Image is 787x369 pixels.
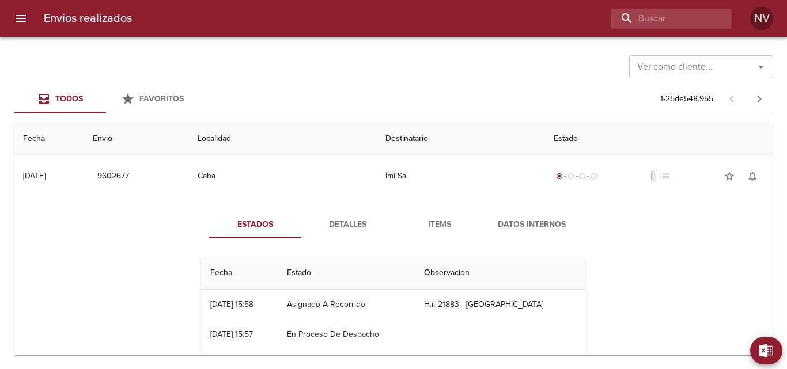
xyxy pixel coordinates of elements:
p: 1 - 25 de 548.955 [660,93,713,105]
td: Caba [188,155,376,197]
button: Exportar Excel [750,337,782,364]
th: Fecha [201,257,278,290]
div: [DATE] 15:58 [210,299,253,309]
span: No tiene documentos adjuntos [648,170,659,182]
button: 9602677 [93,166,134,187]
div: Abrir información de usuario [750,7,773,30]
th: Fecha [14,123,84,155]
div: Tabs Envios [14,85,198,113]
span: Detalles [308,218,387,232]
button: Activar notificaciones [741,165,764,188]
button: Agregar a favoritos [718,165,741,188]
th: Destinatario [376,123,544,155]
div: [DATE] [23,171,46,181]
td: Asignado A Recorrido [278,290,415,319]
span: radio_button_unchecked [579,173,586,180]
div: [DATE] 15:57 [210,329,253,339]
th: Localidad [188,123,376,155]
span: Pagina anterior [718,93,746,104]
div: NV [750,7,773,30]
th: Envio [84,123,188,155]
span: notifications_none [747,170,758,182]
td: En Proceso De Despacho [278,319,415,349]
span: star_border [724,170,735,182]
th: Estado [278,257,415,290]
span: Estados [216,218,294,232]
span: Pagina siguiente [746,85,773,113]
h6: Envios realizados [44,9,132,28]
span: Favoritos [139,94,184,104]
span: No tiene pedido asociado [659,170,671,182]
th: Observacion [415,257,586,290]
button: menu [7,5,35,32]
div: Tabs detalle de guia [209,211,578,238]
td: Imi Sa [376,155,544,197]
td: H.r. 21883 - [GEOGRAPHIC_DATA] [415,290,586,319]
span: Datos Internos [493,218,571,232]
span: radio_button_unchecked [567,173,574,180]
div: Generado [554,170,600,182]
span: 9602677 [97,169,129,184]
span: radio_button_checked [556,173,563,180]
input: buscar [611,9,712,29]
span: Todos [55,94,83,104]
button: Abrir [753,59,769,75]
span: Items [400,218,479,232]
th: Estado [544,123,773,155]
span: radio_button_unchecked [591,173,597,180]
